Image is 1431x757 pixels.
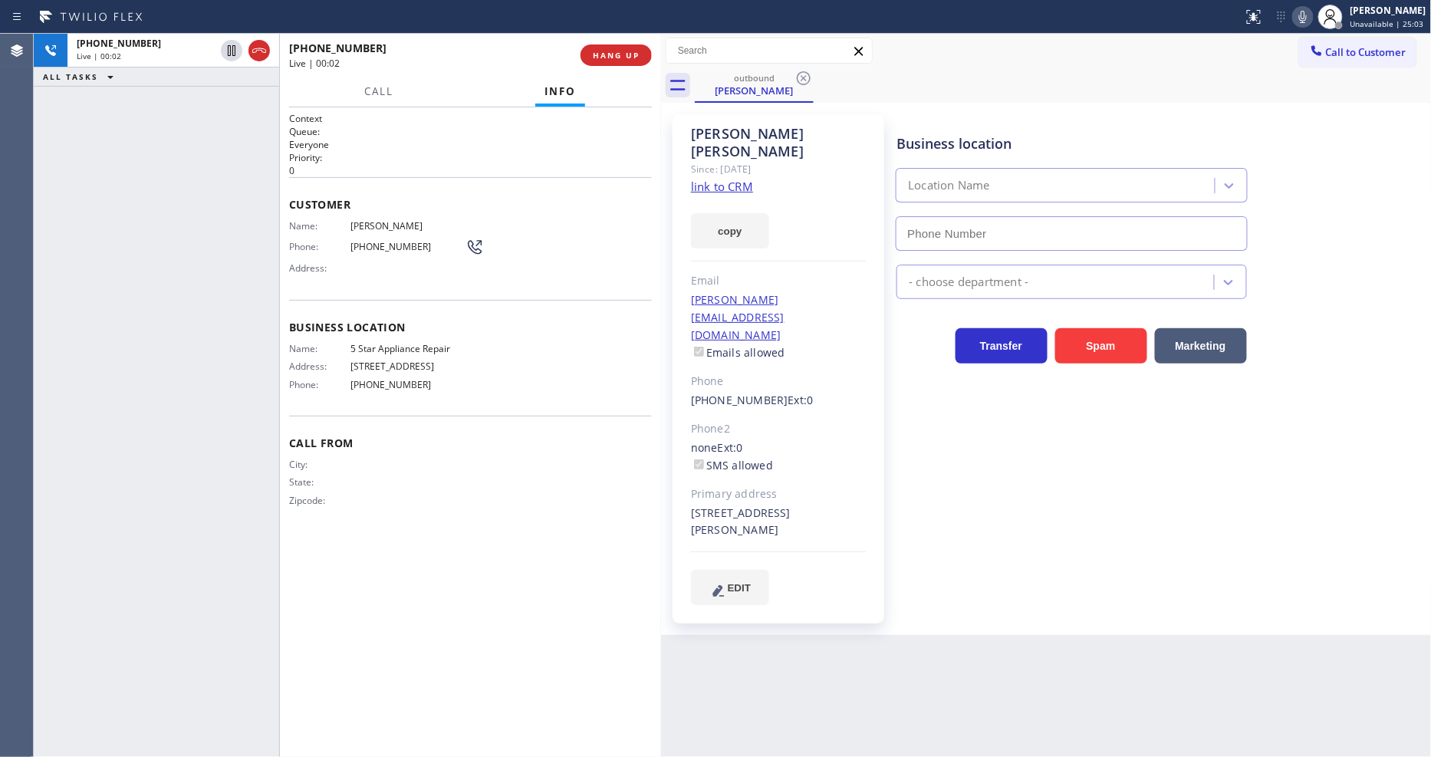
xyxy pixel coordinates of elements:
[289,343,350,354] span: Name:
[289,151,652,164] h2: Priority:
[544,84,576,98] span: Info
[1055,328,1147,364] button: Spam
[289,360,350,372] span: Address:
[691,439,867,475] div: none
[248,40,270,61] button: Hang up
[696,84,812,97] div: [PERSON_NAME]
[350,360,465,372] span: [STREET_ADDRESS]
[77,37,161,50] span: [PHONE_NUMBER]
[694,459,704,469] input: SMS allowed
[691,272,867,290] div: Email
[691,160,867,178] div: Since: [DATE]
[1299,38,1416,67] button: Call to Customer
[350,220,465,232] span: [PERSON_NAME]
[43,71,98,82] span: ALL TASKS
[691,393,788,407] a: [PHONE_NUMBER]
[350,343,465,354] span: 5 Star Appliance Repair
[896,133,1246,154] div: Business location
[289,197,652,212] span: Customer
[691,485,867,503] div: Primary address
[221,40,242,61] button: Hold Customer
[691,373,867,390] div: Phone
[1326,45,1406,59] span: Call to Customer
[289,138,652,151] p: Everyone
[691,125,867,160] div: [PERSON_NAME] [PERSON_NAME]
[908,177,990,195] div: Location Name
[718,440,743,455] span: Ext: 0
[289,41,387,55] span: [PHONE_NUMBER]
[289,125,652,138] h2: Queue:
[1155,328,1247,364] button: Marketing
[289,476,350,488] span: State:
[289,220,350,232] span: Name:
[289,262,350,274] span: Address:
[581,44,652,66] button: HANG UP
[691,292,785,342] a: [PERSON_NAME][EMAIL_ADDRESS][DOMAIN_NAME]
[289,459,350,470] span: City:
[666,38,872,63] input: Search
[289,112,652,125] h1: Context
[696,72,812,84] div: outbound
[535,77,585,107] button: Info
[77,51,121,61] span: Live | 00:02
[289,241,350,252] span: Phone:
[956,328,1048,364] button: Transfer
[788,393,814,407] span: Ext: 0
[691,420,867,438] div: Phone2
[909,273,1028,291] div: - choose department -
[289,57,340,70] span: Live | 00:02
[694,347,704,357] input: Emails allowed
[691,213,769,248] button: copy
[691,458,773,472] label: SMS allowed
[1350,18,1424,29] span: Unavailable | 25:03
[1350,4,1426,17] div: [PERSON_NAME]
[691,570,769,605] button: EDIT
[289,164,652,177] p: 0
[34,67,129,86] button: ALL TASKS
[696,68,812,101] div: Clint Byington
[289,379,350,390] span: Phone:
[289,320,652,334] span: Business location
[593,50,640,61] span: HANG UP
[896,216,1247,251] input: Phone Number
[691,505,867,540] div: [STREET_ADDRESS][PERSON_NAME]
[350,379,465,390] span: [PHONE_NUMBER]
[728,582,751,594] span: EDIT
[691,179,753,194] a: link to CRM
[289,495,350,506] span: Zipcode:
[289,436,652,450] span: Call From
[691,345,785,360] label: Emails allowed
[355,77,403,107] button: Call
[364,84,393,98] span: Call
[1292,6,1314,28] button: Mute
[350,241,465,252] span: [PHONE_NUMBER]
